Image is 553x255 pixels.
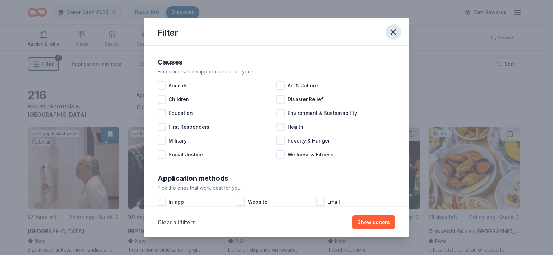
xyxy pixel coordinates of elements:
[169,81,188,90] span: Animals
[169,109,193,117] span: Education
[169,95,189,104] span: Children
[288,137,330,145] span: Poverty & Hunger
[169,137,187,145] span: Military
[158,184,395,192] div: Pick the ones that work best for you.
[169,198,184,206] span: In app
[169,123,209,131] span: First Responders
[288,95,323,104] span: Disaster Relief
[288,109,357,117] span: Environment & Sustainability
[158,173,395,184] div: Application methods
[352,215,395,229] button: Show donors
[158,68,395,76] div: Find donors that support causes like yours.
[288,81,318,90] span: Art & Culture
[158,57,395,68] div: Causes
[158,27,178,38] div: Filter
[169,150,203,159] span: Social Justice
[327,198,340,206] span: Email
[288,123,303,131] span: Health
[158,218,195,226] button: Clear all filters
[248,198,268,206] span: Website
[288,150,334,159] span: Wellness & Fitness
